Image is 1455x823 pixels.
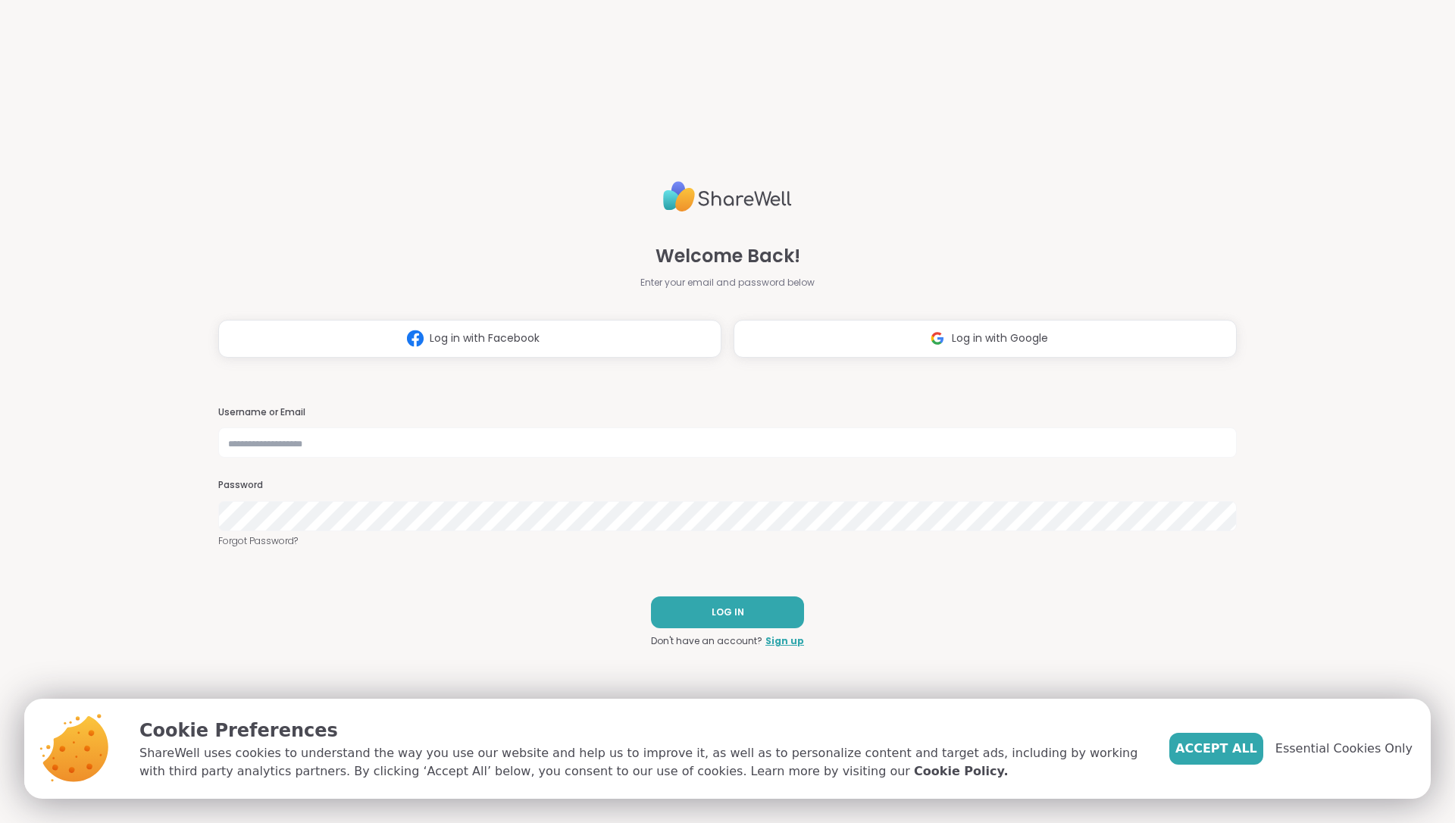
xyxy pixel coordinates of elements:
[218,320,721,358] button: Log in with Facebook
[218,406,1237,419] h3: Username or Email
[1175,740,1257,758] span: Accept All
[651,634,762,648] span: Don't have an account?
[139,717,1145,744] p: Cookie Preferences
[430,330,540,346] span: Log in with Facebook
[914,762,1008,781] a: Cookie Policy.
[1169,733,1263,765] button: Accept All
[923,324,952,352] img: ShareWell Logomark
[651,596,804,628] button: LOG IN
[218,479,1237,492] h3: Password
[401,324,430,352] img: ShareWell Logomark
[139,744,1145,781] p: ShareWell uses cookies to understand the way you use our website and help us to improve it, as we...
[765,634,804,648] a: Sign up
[712,606,744,619] span: LOG IN
[734,320,1237,358] button: Log in with Google
[952,330,1048,346] span: Log in with Google
[218,534,1237,548] a: Forgot Password?
[663,175,792,218] img: ShareWell Logo
[656,243,800,270] span: Welcome Back!
[640,276,815,289] span: Enter your email and password below
[1275,740,1413,758] span: Essential Cookies Only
